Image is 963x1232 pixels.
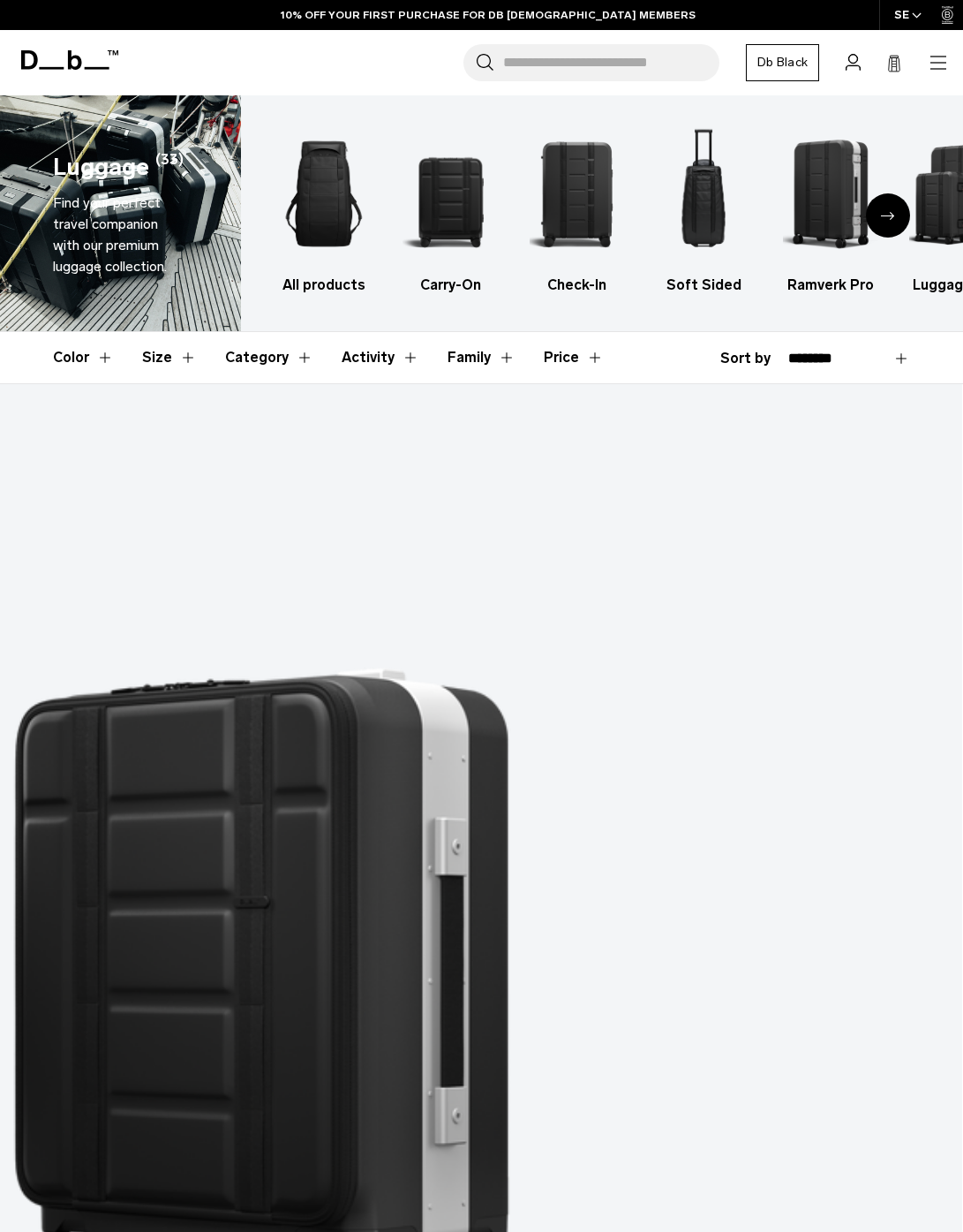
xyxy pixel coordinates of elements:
img: Db [656,122,751,266]
img: Db [530,122,625,266]
h1: Luggage [53,149,149,185]
div: Next slide [866,193,910,238]
a: Db All products [276,122,372,296]
img: Db [276,122,372,266]
h3: Soft Sided [656,275,751,296]
img: Db [403,122,498,266]
h3: All products [276,275,372,296]
a: Db Soft Sided [656,122,751,296]
h3: Ramverk Pro [783,275,878,296]
button: Toggle Filter [225,332,313,383]
h3: Check-In [530,275,625,296]
span: (33) [155,149,184,185]
li: 1 / 6 [276,122,372,296]
a: Db Carry-On [403,122,498,296]
li: 2 / 6 [403,122,498,296]
button: Toggle Filter [448,332,515,383]
button: Toggle Filter [342,332,419,383]
button: Toggle Filter [53,332,114,383]
li: 3 / 6 [530,122,625,296]
li: 4 / 6 [656,122,751,296]
button: Toggle Price [544,332,604,383]
h3: Carry-On [403,275,498,296]
a: 10% OFF YOUR FIRST PURCHASE FOR DB [DEMOGRAPHIC_DATA] MEMBERS [281,7,696,23]
img: Db [783,122,878,266]
a: Db Black [746,44,819,81]
a: Db Check-In [530,122,625,296]
a: Db Ramverk Pro [783,122,878,296]
button: Toggle Filter [142,332,197,383]
li: 5 / 6 [783,122,878,296]
span: Find your perfect travel companion with our premium luggage collection. [53,194,167,275]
